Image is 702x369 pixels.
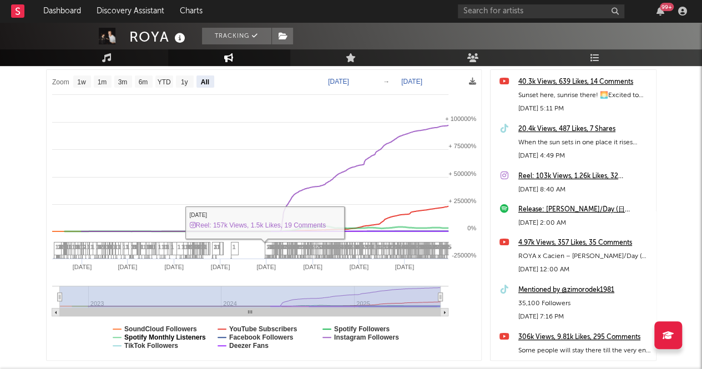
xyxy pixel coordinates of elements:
[397,244,401,250] span: 4
[277,244,284,250] span: 10
[518,123,650,136] a: 20.4k Views, 487 Likes, 7 Shares
[146,244,149,250] span: 1
[113,244,116,250] span: 1
[233,244,236,250] span: 1
[421,244,425,250] span: 4
[401,244,404,250] span: 4
[256,264,276,270] text: [DATE]
[448,143,476,149] text: + 75000%
[391,244,395,250] span: 3
[402,244,406,250] span: 4
[518,331,650,344] a: 306k Views, 9.81k Likes, 295 Comments
[458,4,624,18] input: Search for artists
[72,264,92,270] text: [DATE]
[157,78,170,86] text: YTD
[352,244,355,250] span: 2
[109,244,113,250] span: 1
[115,244,118,250] span: 1
[153,244,156,250] span: 1
[80,244,83,250] span: 1
[316,244,320,250] span: 2
[124,325,197,333] text: SoundCloud Followers
[217,244,220,250] span: 1
[292,244,299,250] span: 10
[383,78,390,85] text: →
[124,333,206,341] text: Spotify Monthly Listeners
[376,244,379,250] span: 3
[448,170,476,177] text: + 50000%
[129,28,188,46] div: ROYA
[96,244,99,250] span: 1
[334,325,389,333] text: Spotify Followers
[360,244,363,250] span: 3
[518,203,650,216] a: Release: [PERSON_NAME]/Day (日[PERSON_NAME])
[72,244,75,250] span: 1
[87,244,90,250] span: 1
[305,244,308,250] span: 4
[185,244,188,250] span: 1
[518,216,650,230] div: [DATE] 2:00 AM
[357,244,360,250] span: 4
[356,244,359,250] span: 4
[266,244,270,250] span: 1
[210,264,230,270] text: [DATE]
[161,244,165,250] span: 1
[164,264,184,270] text: [DATE]
[518,236,650,250] a: 4.97k Views, 357 Likes, 35 Comments
[229,333,293,341] text: Facebook Followers
[124,342,178,350] text: TikTok Followers
[395,264,414,270] text: [DATE]
[518,263,650,276] div: [DATE] 12:00 AM
[518,170,650,183] a: Reel: 103k Views, 1.26k Likes, 32 Comments
[125,244,129,250] span: 1
[349,264,368,270] text: [DATE]
[401,78,422,85] text: [DATE]
[518,136,650,149] div: When the sun sets in one place it rises somewhere else. We're so grateful that this sunshine came...
[413,244,416,250] span: 4
[118,78,127,86] text: 3m
[200,78,209,86] text: All
[77,78,86,86] text: 1w
[214,244,217,250] span: 1
[424,244,427,250] span: 4
[402,244,405,250] span: 4
[143,244,147,250] span: 1
[518,310,650,323] div: [DATE] 7:16 PM
[74,244,78,250] span: 1
[178,244,181,250] span: 1
[451,252,476,259] text: -25000%
[229,325,297,333] text: YouTube Subscribers
[331,244,334,250] span: 4
[158,244,161,250] span: 1
[90,244,94,250] span: 1
[229,342,268,350] text: Deezer Fans
[362,244,365,250] span: 1
[518,344,650,357] div: Some people will stay there till the very end ❤️ #billieeilish #finneas #ohmyroya #musicproduction
[180,78,188,86] text: 1y
[518,149,650,163] div: [DATE] 4:49 PM
[171,244,174,250] span: 1
[428,244,432,250] span: 4
[118,264,137,270] text: [DATE]
[58,244,61,250] span: 1
[123,244,126,250] span: 1
[138,78,148,86] text: 6m
[422,244,426,250] span: 4
[52,78,69,86] text: Zoom
[303,264,322,270] text: [DATE]
[202,28,271,44] button: Tracking
[656,7,664,16] button: 99+
[97,78,107,86] text: 1m
[518,89,650,102] div: Sunset here, sunrise there! 🌅Excited to share “[PERSON_NAME]/Day (日[PERSON_NAME])“ with Cacien wi...
[117,244,120,250] span: 1
[445,115,476,122] text: + 100000%
[420,244,423,250] span: 4
[518,284,650,297] a: Mentioned by @zimorodek1981
[430,244,436,250] span: 12
[334,333,398,341] text: Instagram Followers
